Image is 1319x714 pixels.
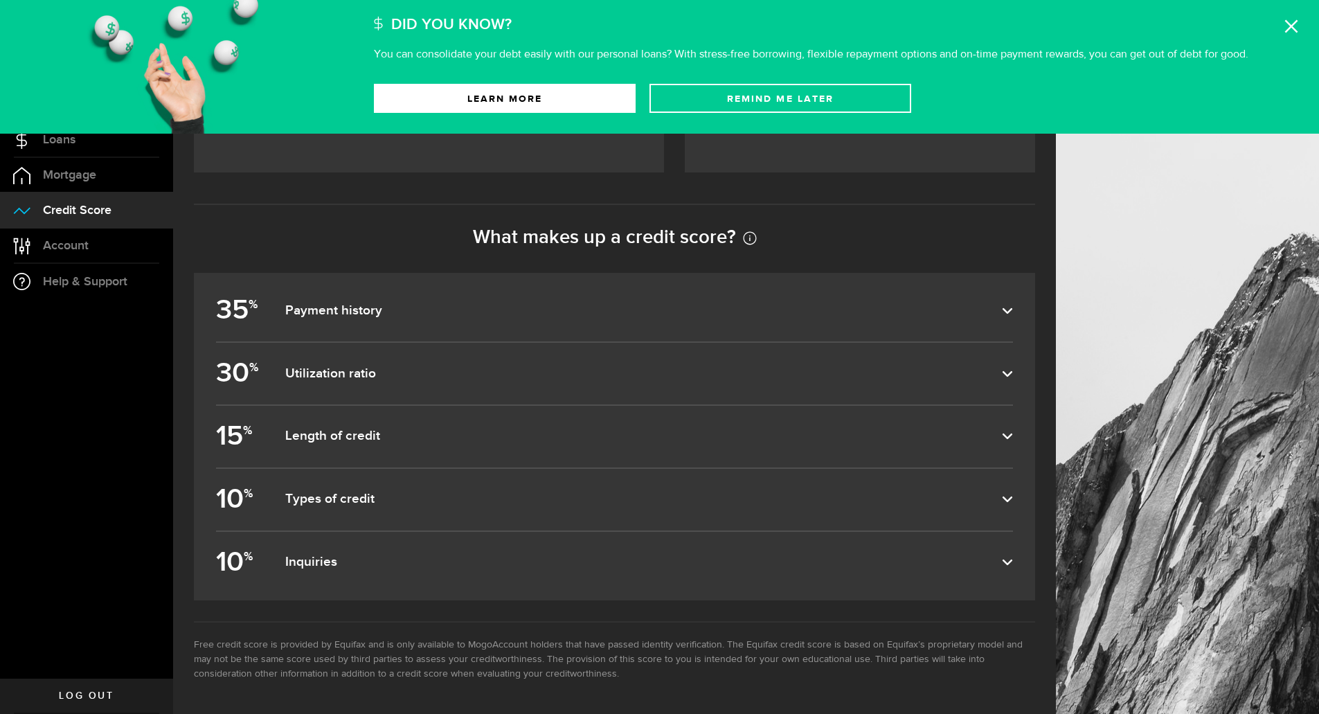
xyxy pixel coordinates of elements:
[244,549,253,564] sup: %
[374,49,1248,60] p: You can consolidate your debt easily with our personal loans? With stress-free borrowing, flexibl...
[649,84,911,113] button: Remind Me later
[194,226,1035,249] h2: What makes up a credit score?
[43,134,75,146] span: Loans
[216,414,261,459] b: 15
[43,204,111,217] span: Credit Score
[249,298,258,312] sup: %
[285,366,1002,382] dfn: Utilization ratio
[216,540,261,585] b: 10
[374,84,636,113] a: Learn More
[216,351,261,396] b: 30
[243,423,252,438] sup: %
[285,491,1002,508] dfn: Types of credit
[43,169,96,181] span: Mortgage
[391,10,512,39] h2: Did You Know?
[244,486,253,501] sup: %
[194,638,1035,681] li: Free credit score is provided by Equifax and is only available to MogoAccount holders that have p...
[11,6,53,47] button: Open LiveChat chat widget
[216,477,261,522] b: 10
[59,691,114,701] span: Log out
[249,360,258,375] sup: %
[285,303,1002,319] dfn: Payment history
[43,276,127,288] span: Help & Support
[285,554,1002,571] dfn: Inquiries
[43,240,89,252] span: Account
[216,288,261,333] b: 35
[285,428,1002,445] dfn: Length of credit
